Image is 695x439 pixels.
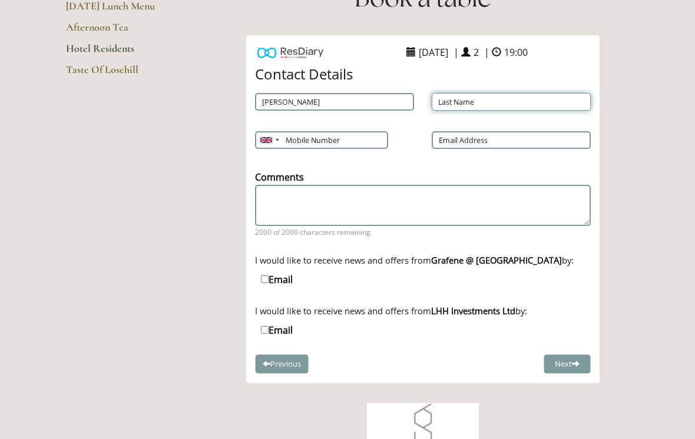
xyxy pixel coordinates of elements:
label: Email [261,273,293,286]
div: I would like to receive news and offers from by: [255,305,591,317]
span: [DATE] [416,43,451,62]
button: Next [544,354,591,374]
div: A Valid Email is Required [423,125,600,155]
input: First Name [255,93,414,111]
div: I would like to receive news and offers from by: [255,254,591,266]
label: Email [261,324,293,337]
span: 2 [471,43,482,62]
input: Email [261,275,269,283]
span: 19:00 [501,43,531,62]
input: A Last Name is Required [432,93,591,111]
h4: Contact Details [255,66,591,82]
div: United Kingdom: +44 [256,132,283,148]
span: 2000 of 2000 characters remaining [255,227,591,237]
span: | [484,46,489,59]
strong: Grafene @ [GEOGRAPHIC_DATA] [431,254,562,266]
strong: LHH Investments Ltd [431,305,515,317]
input: A Valid Telephone Number is Required [255,131,388,149]
input: Email [261,326,269,334]
input: A Valid Email is Required [432,131,591,149]
label: Comments [255,171,304,184]
img: Powered by ResDiary [257,44,323,61]
div: A Last Name is Required [423,87,600,117]
a: Taste Of Losehill [66,63,178,84]
a: Afternoon Tea [66,21,178,42]
a: Hotel Residents [66,42,178,63]
span: | [454,46,459,59]
div: A Valid Telephone Number is Required [246,125,423,155]
button: Previous [255,354,309,374]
